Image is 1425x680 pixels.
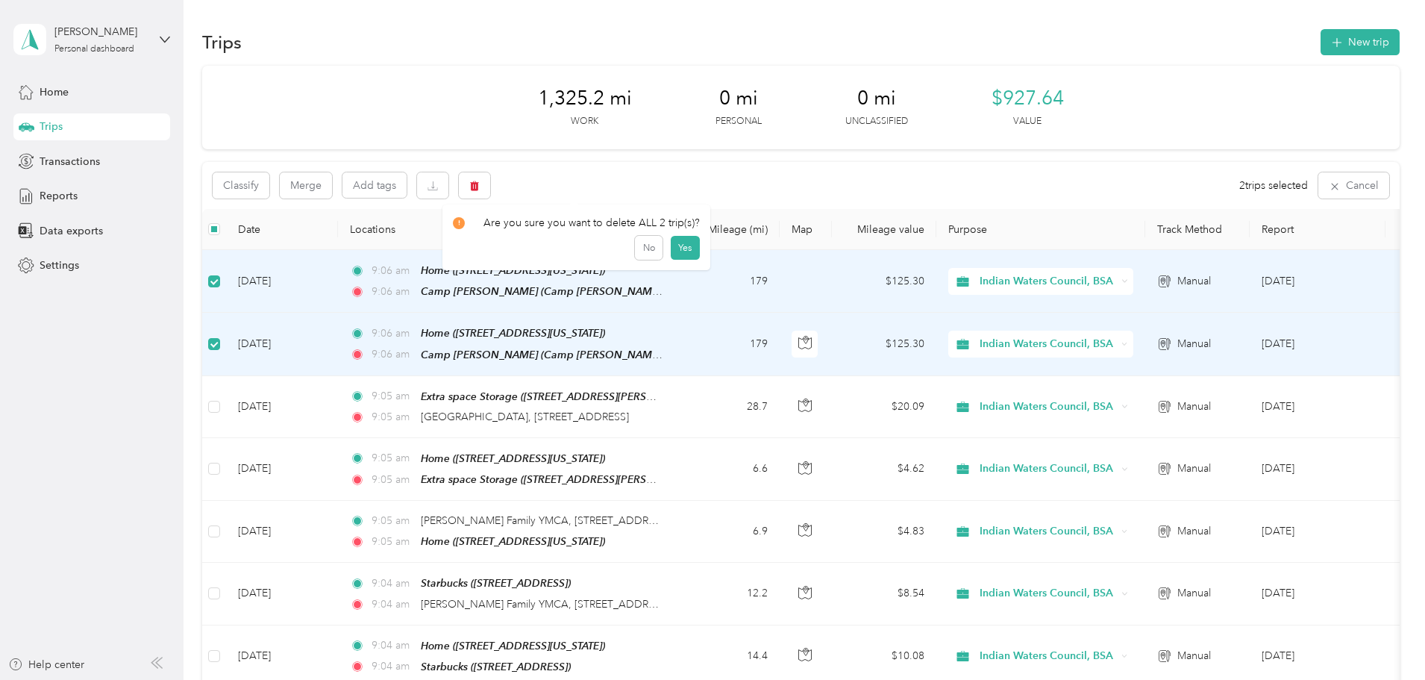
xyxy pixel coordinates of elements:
span: [PERSON_NAME] Family YMCA, [STREET_ADDRESS][PERSON_NAME] [421,514,752,527]
iframe: Everlance-gr Chat Button Frame [1341,596,1425,680]
span: [GEOGRAPHIC_DATA], [STREET_ADDRESS] [421,411,629,423]
button: Yes [671,236,700,260]
td: 179 [681,250,780,313]
span: 9:05 am [372,513,414,529]
span: Indian Waters Council, BSA [980,523,1116,540]
span: Manual [1177,585,1211,602]
span: Indian Waters Council, BSA [980,461,1116,477]
td: Sep 2025 [1250,250,1385,313]
button: Merge [280,172,332,199]
span: 9:05 am [372,534,414,550]
span: Reports [40,188,78,204]
span: Manual [1177,461,1211,477]
span: 9:04 am [372,658,414,675]
span: Home ([STREET_ADDRESS][US_STATE]) [421,327,605,339]
span: Home ([STREET_ADDRESS][US_STATE]) [421,452,605,464]
button: Cancel [1318,172,1389,199]
td: $125.30 [832,250,936,313]
td: 179 [681,313,780,375]
span: Indian Waters Council, BSA [980,336,1116,352]
button: No [635,236,663,260]
span: 9:04 am [372,637,414,654]
span: Manual [1177,399,1211,415]
th: Report [1250,209,1385,250]
span: $927.64 [992,87,1064,110]
span: 0 mi [719,87,758,110]
p: Value [1013,115,1042,128]
span: Indian Waters Council, BSA [980,648,1116,664]
h1: Trips [202,34,242,50]
th: Locations [338,209,681,250]
span: Home ([STREET_ADDRESS][US_STATE]) [421,264,605,276]
td: Sep 2025 [1250,438,1385,501]
span: Extra space Storage ([STREET_ADDRESS][PERSON_NAME]) [421,473,705,486]
span: 2 trips selected [1239,178,1308,193]
button: Add tags [342,172,407,198]
td: 28.7 [681,376,780,438]
td: Sep 2025 [1250,313,1385,375]
td: 6.6 [681,438,780,501]
span: [PERSON_NAME] Family YMCA, [STREET_ADDRESS][PERSON_NAME] [421,598,752,611]
td: Sep 2025 [1250,376,1385,438]
div: [PERSON_NAME] [54,24,148,40]
span: 9:05 am [372,450,414,467]
span: Manual [1177,273,1211,290]
button: New trip [1321,29,1400,55]
th: Mileage (mi) [681,209,780,250]
td: [DATE] [226,376,338,438]
th: Purpose [936,209,1145,250]
span: Transactions [40,154,100,169]
span: Trips [40,119,63,134]
span: 9:04 am [372,596,414,613]
td: Sep 2025 [1250,563,1385,625]
span: Manual [1177,648,1211,664]
span: Home ([STREET_ADDRESS][US_STATE]) [421,640,605,652]
th: Map [780,209,832,250]
td: [DATE] [226,501,338,563]
td: [DATE] [226,250,338,313]
p: Personal [715,115,762,128]
td: $4.83 [832,501,936,563]
div: Personal dashboard [54,45,134,54]
p: Work [571,115,598,128]
div: Are you sure you want to delete ALL 2 trip(s)? [453,215,700,231]
td: $20.09 [832,376,936,438]
span: 9:06 am [372,284,414,300]
td: [DATE] [226,313,338,375]
td: Sep 2025 [1250,501,1385,563]
td: $8.54 [832,563,936,625]
span: Manual [1177,336,1211,352]
span: Extra space Storage ([STREET_ADDRESS][PERSON_NAME]) [421,390,705,403]
td: $125.30 [832,313,936,375]
span: 9:06 am [372,325,414,342]
button: Help center [8,657,84,673]
span: Indian Waters Council, BSA [980,273,1116,290]
span: Settings [40,258,79,273]
span: Indian Waters Council, BSA [980,399,1116,415]
td: [DATE] [226,563,338,625]
span: Home ([STREET_ADDRESS][US_STATE]) [421,535,605,547]
span: 9:06 am [372,263,414,279]
span: Starbucks ([STREET_ADDRESS]) [421,577,571,589]
span: Manual [1177,523,1211,540]
span: Data exports [40,223,103,239]
th: Mileage value [832,209,936,250]
span: 9:05 am [372,409,414,425]
th: Date [226,209,338,250]
span: Indian Waters Council, BSA [980,585,1116,602]
span: 9:05 am [372,472,414,488]
th: Track Method [1145,209,1250,250]
td: 12.2 [681,563,780,625]
span: 9:06 am [372,346,414,363]
span: 1,325.2 mi [538,87,632,110]
span: Home [40,84,69,100]
span: 0 mi [857,87,896,110]
span: 9:05 am [372,388,414,405]
td: $4.62 [832,438,936,501]
span: Starbucks ([STREET_ADDRESS]) [421,661,571,673]
button: Classify [213,172,269,199]
span: Camp [PERSON_NAME] (Camp [PERSON_NAME], Society Hill, [GEOGRAPHIC_DATA]) [421,349,835,361]
span: 9:04 am [372,575,414,592]
td: [DATE] [226,438,338,501]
